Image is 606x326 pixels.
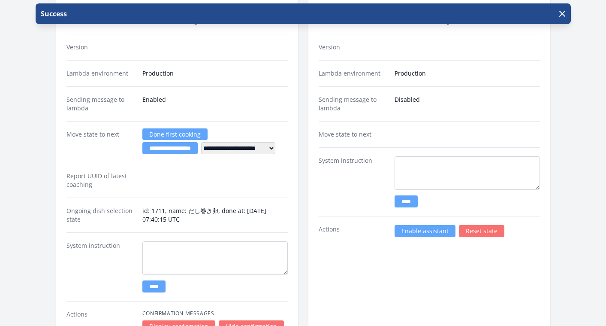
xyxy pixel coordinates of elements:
dt: Version [319,43,388,52]
dt: Lambda environment [319,69,388,78]
a: Enable assistant [395,225,455,237]
p: Success [39,9,67,19]
dt: Move state to next [66,130,136,154]
dd: Disabled [395,95,540,113]
dt: Version [66,43,136,52]
a: Done first cooking [142,128,208,140]
dd: Production [142,69,288,78]
dt: System instruction [319,156,388,207]
dt: Actions [319,225,388,237]
dt: System instruction [66,241,136,292]
h4: Confirmation Messages [142,310,288,317]
dd: Production [395,69,540,78]
dt: Report UUID of latest coaching [66,172,136,189]
dt: Lambda environment [66,69,136,78]
a: Reset state [459,225,504,237]
dt: Sending message to lambda [66,95,136,113]
dt: Ongoing dish selection state [66,207,136,224]
dd: Enabled [142,95,288,113]
dt: Move state to next [319,130,388,139]
dt: Sending message to lambda [319,95,388,113]
dd: id: 1711, name: だし巻き卵, done at: [DATE] 07:40:15 UTC [142,207,288,224]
